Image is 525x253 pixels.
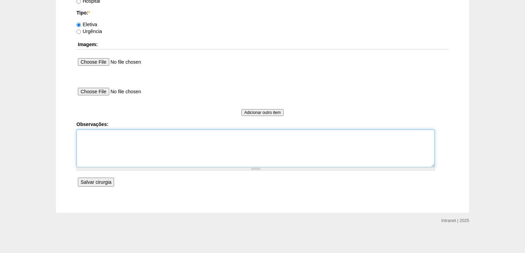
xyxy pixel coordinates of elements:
th: Imagem: [76,40,449,50]
label: Urgência [76,29,102,34]
input: Urgência [76,30,81,34]
label: Tipo: [76,9,449,16]
div: Intranet | 2025 [441,217,469,224]
input: Adicionar outro item [241,109,284,116]
label: Observações: [76,121,449,128]
span: Este campo é obrigatório. [88,10,90,15]
input: Eletiva [76,23,81,27]
input: Salvar cirurgia [78,178,114,187]
label: Eletiva [76,22,97,27]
